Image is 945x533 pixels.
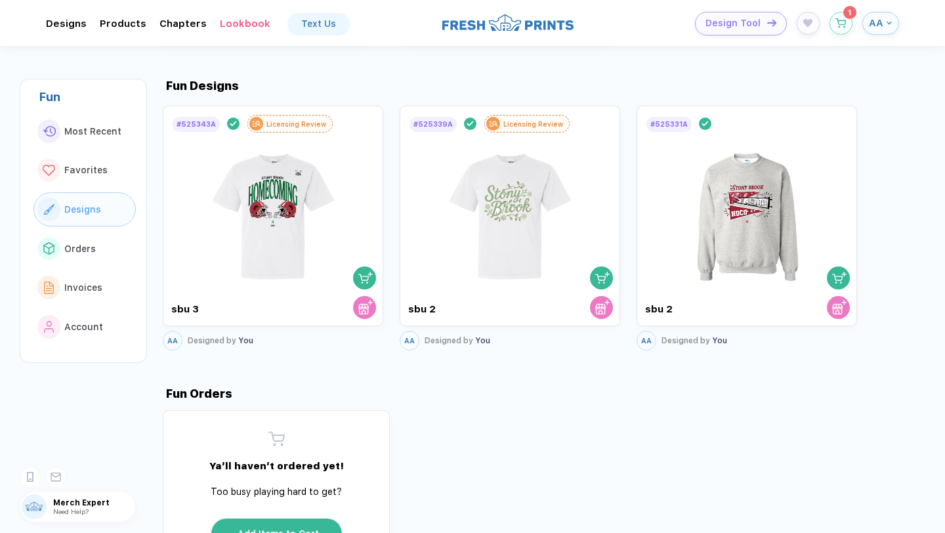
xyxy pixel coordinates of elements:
div: Fun [39,90,136,104]
span: Merch Expert [53,498,135,507]
div: Ya’ll haven’t ordered yet! [198,460,355,472]
button: link to iconInvoices [33,270,136,305]
img: store cart [832,300,847,314]
div: # 525339A [413,120,453,129]
span: Orders [64,244,96,254]
div: LookbookToggle dropdown menu chapters [220,18,270,30]
img: store cart [358,300,373,314]
button: shopping cart [590,266,613,289]
div: Fun Orders [163,387,232,400]
div: Text Us [301,18,336,29]
button: store cart [827,296,850,319]
div: Licensing Review [266,120,326,128]
div: Too busy playing hard to get? [198,485,355,498]
div: ProductsToggle dropdown menu [100,18,146,30]
a: Text Us [288,13,349,34]
img: link to icon [43,242,54,254]
span: Account [64,322,103,332]
img: 5fd07209-1251-4fe8-8323-cd3696c52655_nt_front_1758925240056.jpg [436,133,584,288]
sup: 1 [843,6,856,19]
span: AA [641,337,652,345]
img: link to icon [43,204,54,214]
div: #525331Ashopping cartstore cart sbu 2AADesigned by You [637,102,857,354]
img: link to icon [43,165,55,176]
span: Most Recent [64,126,121,137]
span: 1 [848,9,851,16]
img: 759755f2-5f3d-4e35-a55f-49f36a2f0993_nt_front_1758926141030.jpg [199,133,347,288]
span: Design Tool [705,18,761,29]
img: shopping cart [595,270,610,285]
div: Licensing Review [503,120,563,128]
button: link to iconMost Recent [33,114,136,148]
img: logo [442,12,574,33]
button: link to iconAccount [33,310,136,344]
span: Designed by [188,336,236,345]
img: shopping cart [358,270,373,285]
img: store cart [595,300,610,314]
button: AA [862,12,899,35]
div: sbu 2 [408,303,518,315]
button: Design Toolicon [695,12,787,35]
button: store cart [353,296,376,319]
button: link to iconFavorites [33,154,136,188]
span: Designs [64,204,101,215]
span: AA [404,337,415,345]
button: AA [637,331,656,351]
div: You [425,336,490,345]
img: link to icon [44,282,54,294]
span: Favorites [64,165,108,175]
div: #525339ALicensing Reviewshopping cartstore cart sbu 2AADesigned by You [400,102,620,354]
span: AA [869,17,883,29]
img: link to icon [44,321,54,333]
div: ChaptersToggle dropdown menu chapters [159,18,207,30]
button: shopping cart [353,266,376,289]
div: sbu 2 [645,303,755,315]
img: user profile [22,494,47,519]
span: Invoices [64,282,102,293]
img: shopping cart [832,270,847,285]
span: Designed by [425,336,473,345]
button: AA [400,331,419,351]
div: Fun Designs [163,79,239,93]
button: store cart [590,296,613,319]
div: Lookbook [220,18,270,30]
img: 99dca1d8-cc59-405d-9897-dc076459a28e_nt_front_1758923991119.jpg [673,133,821,288]
button: link to iconDesigns [33,192,136,226]
div: # 525331A [650,120,688,129]
div: You [188,336,253,345]
span: AA [167,337,178,345]
div: #525343ALicensing Reviewshopping cartstore cart sbu 3AADesigned by You [163,102,383,354]
div: You [661,336,727,345]
span: Designed by [661,336,710,345]
div: sbu 3 [171,303,281,315]
div: DesignsToggle dropdown menu [46,18,87,30]
div: # 525343A [177,120,216,129]
img: icon [767,19,776,26]
button: AA [163,331,182,351]
button: link to iconOrders [33,232,136,266]
img: link to icon [43,126,56,137]
span: Need Help? [53,507,89,515]
button: shopping cart [827,266,850,289]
